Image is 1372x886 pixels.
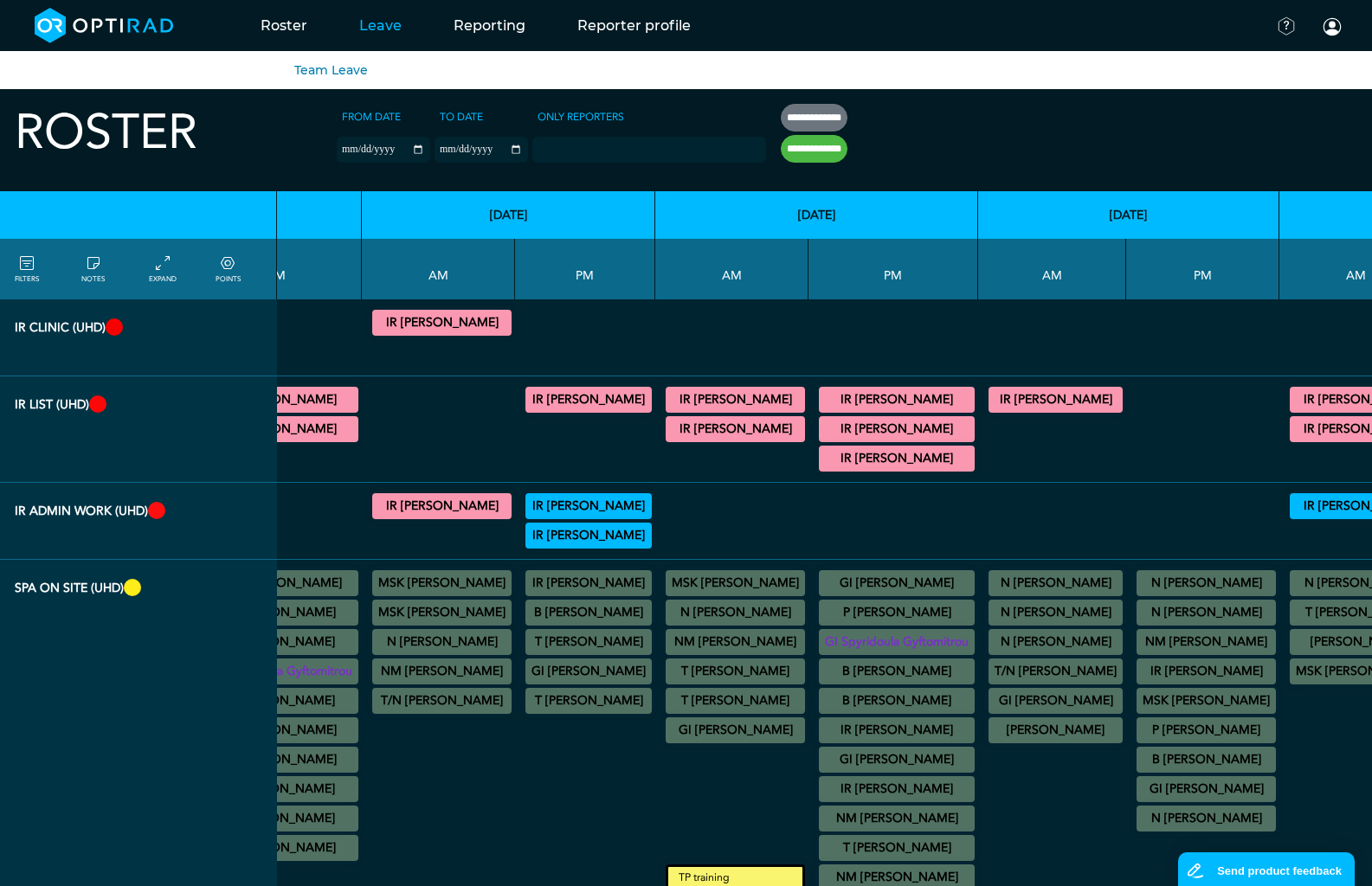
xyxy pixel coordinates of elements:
[372,688,512,714] div: On Site 10:00 - 12:00
[991,573,1120,594] summary: N [PERSON_NAME]
[525,629,652,655] div: On Site 14:00 - 18:00
[203,747,358,773] div: On Site 14:00 - 18:00
[819,747,975,773] div: On Site 13:30 - 14:30
[205,690,356,711] summary: B [PERSON_NAME]
[1137,688,1276,714] div: On Site 14:00 - 15:00
[666,416,805,442] div: General IR 09:00 - 13:30
[819,629,975,655] div: On Site 12:30 - 13:30
[205,779,356,799] summary: P [PERSON_NAME]
[668,632,802,652] summary: NM [PERSON_NAME]
[525,658,652,684] div: On Site 15:00 - 16:00
[203,688,358,714] div: On Site 13:00 - 13:30
[821,690,972,711] summary: B [PERSON_NAME]
[205,749,356,770] summary: IR [PERSON_NAME]
[666,717,805,743] div: On Site 09:00 - 11:00
[15,254,39,285] a: FILTERS
[989,717,1123,743] div: On Site 11:00 - 13:00
[1139,573,1273,594] summary: N [PERSON_NAME]
[362,239,515,299] th: AM
[1137,717,1276,743] div: On Site 14:00 - 15:00
[819,446,975,472] div: General IR 17:00 - 18:00
[528,389,649,410] summary: IR [PERSON_NAME]
[1139,661,1273,682] summary: IR [PERSON_NAME]
[1137,658,1276,684] div: On Site 13:00 - 17:00
[668,661,802,682] summary: T [PERSON_NAME]
[1126,239,1279,299] th: PM
[819,835,975,861] div: On Site 14:00 - 15:00
[821,389,972,410] summary: IR [PERSON_NAME]
[372,493,512,519] div: General IR 08:00 - 09:00
[666,570,805,596] div: On Site 08:00 - 12:00
[372,570,512,596] div: On Site 08:00 - 11:00
[192,239,362,299] th: PM
[203,835,358,861] div: On Site 17:00 - 18:00
[203,629,358,655] div: On Site 12:00 - 13:00
[375,496,509,517] summary: IR [PERSON_NAME]
[1139,808,1273,829] summary: N [PERSON_NAME]
[528,690,649,711] summary: T [PERSON_NAME]
[991,389,1120,410] summary: IR [PERSON_NAME]
[821,720,972,741] summary: IR [PERSON_NAME]
[203,416,358,442] div: General IR 13:00 - 14:00
[372,629,512,655] div: On Site 09:00 - 11:00
[666,658,805,684] div: On Site 08:00 - 10:00
[668,602,802,623] summary: N [PERSON_NAME]
[668,720,802,741] summary: GI [PERSON_NAME]
[991,661,1120,682] summary: T/N [PERSON_NAME]
[203,806,358,831] div: On Site 15:30 - 17:00
[821,749,972,770] summary: GI [PERSON_NAME]
[821,661,972,682] summary: B [PERSON_NAME]
[205,808,356,829] summary: B [PERSON_NAME]
[528,632,649,652] summary: T [PERSON_NAME]
[668,419,802,440] summary: IR [PERSON_NAME]
[991,690,1120,711] summary: GI [PERSON_NAME]
[528,661,649,682] summary: GI [PERSON_NAME]
[525,387,652,413] div: General IR 13:00 - 17:30
[525,570,652,596] div: On Site 12:00 - 14:00
[81,254,105,285] a: show/hide notes
[989,629,1123,655] div: On Site 08:00 - 10:00
[525,493,652,519] div: IR Admin Work 14:00 - 16:00
[337,104,406,130] label: From date
[819,806,975,831] div: On Site 14:00 - 16:00
[1139,690,1273,711] summary: MSK [PERSON_NAME]
[989,600,1123,626] div: On Site 08:00 - 09:00
[1137,629,1276,655] div: On Site 12:00 - 14:00
[203,658,358,684] div: On Site 12:30 - 13:30
[528,525,649,546] summary: IR [PERSON_NAME]
[205,602,356,623] summary: N [PERSON_NAME]
[991,632,1120,652] summary: N [PERSON_NAME]
[205,419,356,440] summary: IR [PERSON_NAME]
[528,496,649,517] summary: IR [PERSON_NAME]
[216,254,241,285] a: collapse/expand expected points
[821,779,972,799] summary: IR [PERSON_NAME]
[532,104,629,130] label: Only Reporters
[375,690,509,711] summary: T/N [PERSON_NAME]
[666,688,805,714] div: On Site 08:00 - 10:00
[1139,632,1273,652] summary: NM [PERSON_NAME]
[294,62,368,78] a: Team Leave
[1137,570,1276,596] div: On Site 12:00 - 13:00
[525,688,652,714] div: On Site 16:00 - 18:00
[203,387,358,413] div: General IR 12:00 - 17:00
[534,139,621,155] input: null
[372,600,512,626] div: On Site 09:00 - 10:00
[668,573,802,594] summary: MSK [PERSON_NAME]
[372,658,512,684] div: On Site 09:00 - 11:00
[1139,602,1273,623] summary: N [PERSON_NAME]
[35,8,174,43] img: brand-opti-rad-logos-blue-and-white-d2f68631ba2948856bd03f2d395fb146ddc8fb01b4b6e9315ea85fa773367...
[655,239,808,299] th: AM
[989,688,1123,714] div: On Site 11:00 - 13:00
[991,602,1120,623] summary: N [PERSON_NAME]
[515,239,655,299] th: PM
[821,573,972,594] summary: GI [PERSON_NAME]
[525,523,652,549] div: IR Admin Work 17:00 - 17:30
[375,573,509,594] summary: MSK [PERSON_NAME]
[819,387,975,413] div: General IR 12:00 - 16:00
[1137,600,1276,626] div: On Site 12:00 - 13:00
[1139,779,1273,799] summary: GI [PERSON_NAME]
[528,573,649,594] summary: IR [PERSON_NAME]
[808,239,978,299] th: PM
[205,389,356,410] summary: IR [PERSON_NAME]
[989,658,1123,684] div: On Site 09:00 - 10:00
